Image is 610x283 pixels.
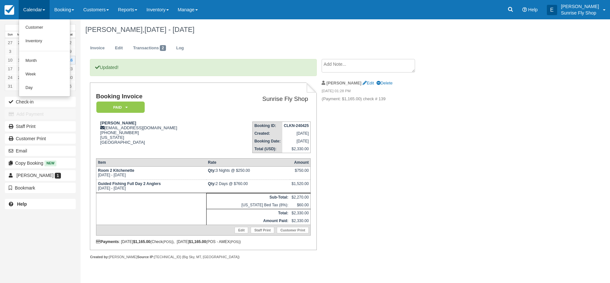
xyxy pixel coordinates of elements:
[144,25,194,34] span: [DATE] - [DATE]
[19,19,70,97] ul: Calendar
[85,26,533,34] h1: [PERSON_NAME],
[90,59,316,76] p: Updated!
[17,201,27,207] b: Help
[65,31,75,38] th: Sat
[253,145,282,153] th: Total (USD):
[561,3,599,10] p: [PERSON_NAME]
[208,168,216,173] strong: Qty
[5,158,76,168] button: Copy Booking New
[90,255,316,259] div: [PERSON_NAME] [TECHNICAL_ID] (Big Sky, MT, [GEOGRAPHIC_DATA])
[171,42,189,54] a: Log
[65,82,75,91] a: 6
[15,73,25,82] a: 25
[96,180,206,193] td: [DATE] - [DATE]
[65,47,75,56] a: 9
[206,209,290,217] th: Total:
[98,181,161,186] strong: Guided Fishing Full Day 2 Anglers
[160,45,166,51] span: 2
[137,255,154,259] strong: Source IP:
[5,73,15,82] a: 24
[19,54,70,68] a: Month
[85,42,110,54] a: Invoice
[189,239,206,244] strong: $1,165.00
[16,173,53,178] span: [PERSON_NAME]
[206,201,290,209] td: [US_STATE] Bed Tax (8%):
[253,130,282,137] th: Created:
[253,137,282,145] th: Booking Date:
[292,181,309,191] div: $1,520.00
[44,161,56,166] span: New
[208,181,216,186] strong: Qty
[522,7,527,12] i: Help
[547,5,557,15] div: E
[96,102,145,113] em: Paid
[55,173,61,179] span: 1
[65,56,75,64] a: 16
[5,133,76,144] a: Customer Print
[284,123,309,128] strong: CLKN-240425
[277,227,309,233] a: Customer Print
[19,68,70,81] a: Week
[292,168,309,178] div: $750.00
[100,121,136,125] strong: [PERSON_NAME]
[322,88,430,95] em: [DATE] 01:28 PM
[206,193,290,201] th: Sub-Total:
[235,227,248,233] a: Edit
[290,158,311,166] th: Amount
[206,180,290,193] td: 2 Days @ $760.00
[96,239,311,244] div: : [DATE] (Check ), [DATE] (POS - AMEX )
[251,227,274,233] a: Staff Print
[15,47,25,56] a: 4
[96,239,119,244] strong: Payments
[5,47,15,56] a: 3
[5,38,15,47] a: 27
[5,97,76,107] button: Check-in
[290,201,311,209] td: $60.00
[15,56,25,64] a: 11
[19,21,70,34] a: Customer
[15,82,25,91] a: 1
[5,5,14,15] img: checkfront-main-nav-mini-logo.png
[19,81,70,95] a: Day
[19,34,70,48] a: Inventory
[290,217,311,225] td: $2,330.00
[282,145,311,153] td: $2,330.00
[206,166,290,180] td: 3 Nights @ $250.00
[5,82,15,91] a: 31
[206,217,290,225] th: Amount Paid:
[282,137,311,145] td: [DATE]
[65,38,75,47] a: 2
[376,81,392,85] a: Delete
[90,255,109,259] strong: Created by:
[110,42,128,54] a: Edit
[206,158,290,166] th: Rate
[163,240,172,244] small: (POS)
[290,209,311,217] td: $2,330.00
[96,93,221,100] h1: Booking Invoice
[561,10,599,16] p: Sunrise Fly Shop
[528,7,538,12] span: Help
[98,168,134,173] strong: Room 2 Kitchenette
[133,239,150,244] strong: $1,165.00
[5,109,76,119] button: Add Payment
[5,121,76,132] a: Staff Print
[15,38,25,47] a: 28
[5,56,15,64] a: 10
[224,96,308,102] h2: Sunrise Fly Shop
[5,183,76,193] button: Bookmark
[326,81,362,85] strong: [PERSON_NAME]
[363,81,374,85] a: Edit
[322,96,430,102] p: (Payment: $1,165.00) check # 139
[282,130,311,137] td: [DATE]
[96,158,206,166] th: Item
[5,31,15,38] th: Sun
[5,64,15,73] a: 17
[15,64,25,73] a: 18
[230,240,239,244] small: (POS)
[290,193,311,201] td: $2,270.00
[15,31,25,38] th: Mon
[5,146,76,156] button: Email
[96,101,142,113] a: Paid
[5,170,76,181] a: [PERSON_NAME] 1
[128,42,171,54] a: Transactions2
